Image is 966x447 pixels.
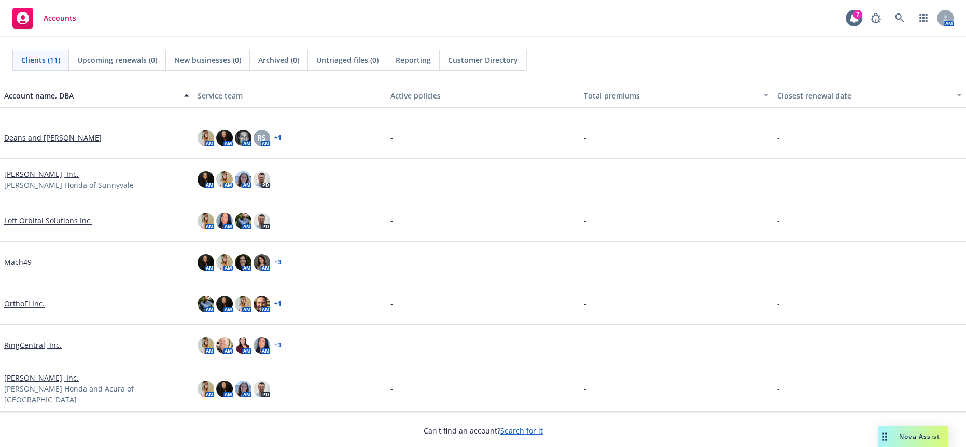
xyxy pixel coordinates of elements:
button: Nova Assist [878,426,948,447]
span: [PERSON_NAME] Honda and Acura of [GEOGRAPHIC_DATA] [4,383,189,405]
span: - [777,298,779,309]
img: photo [216,296,233,312]
span: Clients (11) [21,54,60,65]
img: photo [198,213,214,229]
img: photo [198,254,214,271]
span: - [777,132,779,143]
img: photo [254,254,270,271]
img: photo [235,254,251,271]
span: - [777,340,779,351]
span: - [584,340,586,351]
span: - [777,174,779,185]
span: - [584,174,586,185]
span: - [390,174,393,185]
div: Closest renewal date [777,90,950,101]
a: + 1 [274,301,282,307]
span: - [584,132,586,143]
span: - [390,132,393,143]
span: - [390,257,393,268]
a: Search for it [500,426,543,436]
a: + 3 [274,342,282,348]
button: Service team [193,83,387,108]
a: Switch app [913,8,934,29]
a: [PERSON_NAME], Inc. [4,169,79,179]
img: photo [216,381,233,397]
div: 7 [853,10,862,19]
span: Accounts [44,14,76,22]
span: - [777,383,779,394]
span: New businesses (0) [174,54,241,65]
button: Closest renewal date [773,83,966,108]
div: Account name, DBA [4,90,178,101]
img: photo [198,296,214,312]
img: photo [235,130,251,146]
span: - [390,383,393,394]
a: Deans and [PERSON_NAME] [4,132,102,143]
img: photo [235,381,251,397]
img: photo [235,296,251,312]
img: photo [254,171,270,188]
span: - [584,257,586,268]
img: photo [216,213,233,229]
img: photo [235,171,251,188]
span: - [584,298,586,309]
img: photo [216,130,233,146]
a: + 3 [274,259,282,266]
div: Active policies [390,90,576,101]
span: - [777,257,779,268]
span: Untriaged files (0) [316,54,379,65]
img: photo [216,337,233,354]
span: Reporting [396,54,431,65]
a: OrthoFi Inc. [4,298,45,309]
a: Search [889,8,910,29]
span: - [390,215,393,226]
a: [PERSON_NAME], Inc. [4,372,79,383]
span: - [584,383,586,394]
span: - [390,298,393,309]
img: photo [254,337,270,354]
img: photo [254,381,270,397]
img: photo [198,130,214,146]
span: [PERSON_NAME] Honda of Sunnyvale [4,179,134,190]
span: - [390,340,393,351]
div: Total premiums [584,90,758,101]
img: photo [254,296,270,312]
img: photo [235,337,251,354]
span: Archived (0) [258,54,299,65]
img: photo [216,254,233,271]
a: + 1 [274,135,282,141]
span: Upcoming renewals (0) [77,54,157,65]
button: Total premiums [580,83,773,108]
div: Drag to move [878,426,891,447]
a: Mach49 [4,257,32,268]
img: photo [216,171,233,188]
a: Loft Orbital Solutions Inc. [4,215,92,226]
span: Customer Directory [448,54,518,65]
button: Active policies [386,83,580,108]
img: photo [235,213,251,229]
span: - [777,215,779,226]
span: Nova Assist [899,432,940,441]
a: RingCentral, Inc. [4,340,62,351]
div: Service team [198,90,383,101]
a: Report a Bug [865,8,886,29]
img: photo [198,381,214,397]
img: photo [198,171,214,188]
span: Can't find an account? [424,425,543,436]
span: RS [257,132,266,143]
img: photo [254,213,270,229]
img: photo [198,337,214,354]
span: - [584,215,586,226]
a: Accounts [8,4,80,33]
